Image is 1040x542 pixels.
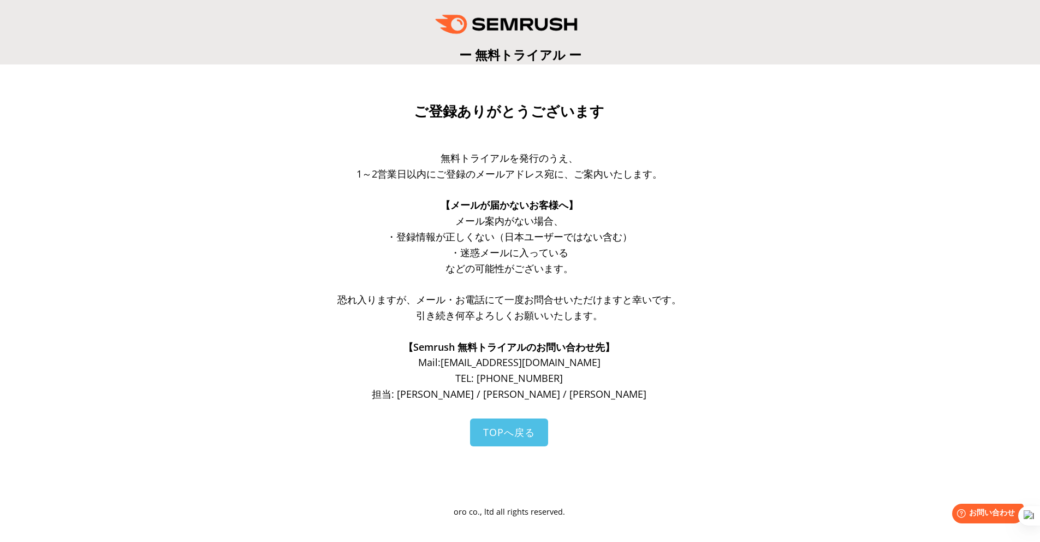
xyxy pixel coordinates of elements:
span: 恐れ入りますが、メール・お電話にて一度お問合せいただけますと幸いです。 [337,293,681,306]
span: 担当: [PERSON_NAME] / [PERSON_NAME] / [PERSON_NAME] [372,387,646,400]
span: 1～2営業日以内にご登録のメールアドレス宛に、ご案内いたします。 [356,167,662,180]
span: ・登録情報が正しくない（日本ユーザーではない含む） [387,230,632,243]
span: TOPへ戻る [483,426,535,439]
span: 無料トライアルを発行のうえ、 [441,151,578,164]
span: などの可能性がございます。 [445,262,573,275]
span: 引き続き何卒よろしくお願いいたします。 [416,309,603,322]
span: 【メールが届かないお客様へ】 [441,198,578,211]
span: ご登録ありがとうございます [414,103,604,120]
span: ー 無料トライアル ー [459,46,581,63]
span: Mail: [EMAIL_ADDRESS][DOMAIN_NAME] [418,356,601,369]
span: oro co., ltd all rights reserved. [454,506,565,517]
iframe: Help widget launcher [943,499,1028,530]
span: 【Semrush 無料トライアルのお問い合わせ先】 [403,340,615,354]
a: TOPへ戻る [470,419,548,446]
span: ・迷惑メールに入っている [450,246,568,259]
span: メール案内がない場合、 [455,214,563,227]
span: TEL: [PHONE_NUMBER] [455,372,563,385]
